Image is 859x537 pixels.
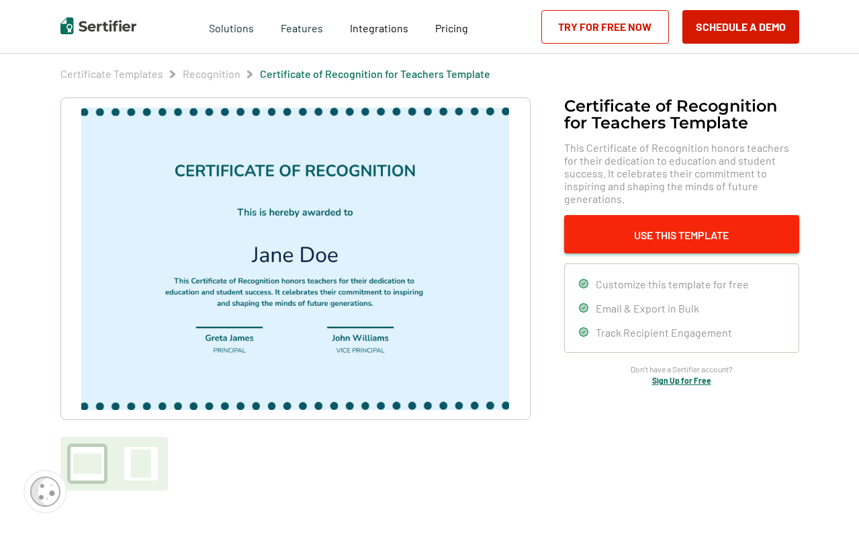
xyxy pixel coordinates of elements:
[682,10,799,44] button: Schedule a Demo
[435,22,468,34] span: Pricing
[435,18,468,35] a: Pricing
[652,376,711,385] a: Sign Up for Free
[564,141,799,205] span: This Certificate of Recognition honors teachers for their dedication to education and student suc...
[260,67,490,81] span: Certificate of Recognition for Teachers Template
[541,10,669,44] a: Try for Free Now
[631,363,733,376] span: Don’t have a Sertifier account?
[209,18,254,35] span: Solutions
[60,67,163,80] a: Certificate Templates
[60,67,490,81] div: Breadcrumb
[60,67,163,81] span: Certificate Templates
[350,18,408,35] a: Integrations
[596,278,749,290] span: Customize this template for free
[564,97,799,131] h1: Certificate of Recognition for Teachers Template
[30,477,60,507] img: Cookie Popup Icon
[564,215,799,253] button: Use This Template
[183,67,240,80] a: Recognition
[183,67,240,81] span: Recognition
[60,17,136,34] img: Sertifier | Digital Credentialing Platform
[596,326,732,339] span: Track Recipient Engagement
[792,472,859,537] iframe: Chat Widget
[281,18,323,35] span: Features
[350,22,408,34] span: Integrations
[81,108,508,410] img: Certificate of Recognition for Teachers Template
[596,302,699,315] span: Email & Export in Bulk
[260,67,490,80] a: Certificate of Recognition for Teachers Template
